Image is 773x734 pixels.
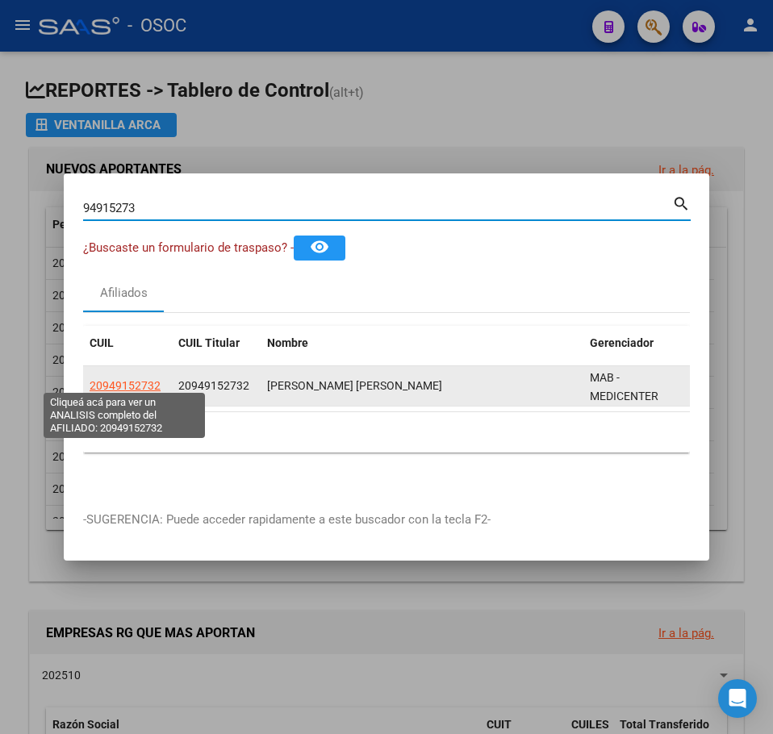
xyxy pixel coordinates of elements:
span: 20949152732 [178,379,249,392]
datatable-header-cell: CUIL Titular [172,326,261,361]
span: CUIL Titular [178,336,240,349]
mat-icon: remove_red_eye [310,237,329,256]
div: Afiliados [100,284,148,302]
div: 1 total [83,412,690,452]
div: Open Intercom Messenger [718,679,757,718]
datatable-header-cell: Nombre [261,326,583,361]
datatable-header-cell: Gerenciador [583,326,696,361]
p: -SUGERENCIA: Puede acceder rapidamente a este buscador con la tecla F2- [83,511,690,529]
mat-icon: search [672,193,691,212]
div: [PERSON_NAME] [PERSON_NAME] [267,377,577,395]
span: ¿Buscaste un formulario de traspaso? - [83,240,294,255]
datatable-header-cell: CUIL [83,326,172,361]
span: Gerenciador [590,336,654,349]
span: Nombre [267,336,308,349]
span: 20949152732 [90,379,161,392]
span: CUIL [90,336,114,349]
span: MAB - MEDICENTER [PERSON_NAME] [590,371,676,421]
